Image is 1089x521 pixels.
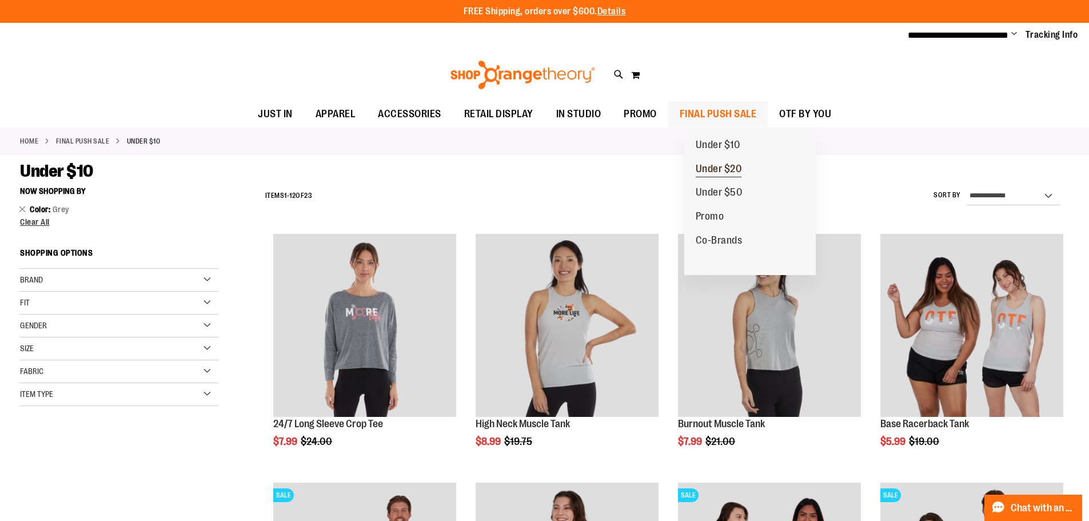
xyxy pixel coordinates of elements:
span: $19.75 [504,436,534,447]
span: Gender [20,321,47,330]
a: Base Racerback Tank [880,418,969,429]
span: PROMO [624,101,657,127]
span: Promo [696,210,724,225]
a: Product image for Base Racerback Tank [880,234,1063,419]
span: Clear All [20,217,50,226]
span: Color [30,205,53,214]
p: FREE Shipping, orders over $600. [464,5,626,18]
span: 12 [289,192,296,200]
span: Brand [20,275,43,284]
span: APPAREL [316,101,356,127]
span: SALE [880,488,901,502]
span: $7.99 [273,436,299,447]
a: High Neck Muscle Tank [476,418,570,429]
a: FINAL PUSH SALE [56,136,110,146]
a: Home [20,136,38,146]
span: $24.00 [301,436,334,447]
span: 23 [304,192,312,200]
img: Product image for Burnout Muscle Tank [678,234,861,417]
a: Clear All [20,218,218,226]
span: Item Type [20,389,53,399]
a: Product image for High Neck Muscle Tank [476,234,659,419]
img: Product image for High Neck Muscle Tank [476,234,659,417]
span: Grey [53,205,69,214]
button: Account menu [1011,29,1017,41]
span: Fabric [20,367,43,376]
h2: Items - of [265,187,313,205]
span: SALE [273,488,294,502]
strong: Under $10 [127,136,161,146]
span: Size [20,344,34,353]
div: product [672,228,867,476]
label: Sort By [934,190,961,200]
span: Co-Brands [696,234,743,249]
span: IN STUDIO [556,101,601,127]
img: Product image for Base Racerback Tank [880,234,1063,417]
span: OTF BY YOU [779,101,831,127]
span: 1 [284,192,287,200]
span: ACCESSORIES [378,101,441,127]
img: Product image for 24/7 Long Sleeve Crop Tee [273,234,456,417]
button: Now Shopping by [20,181,91,201]
span: JUST IN [258,101,293,127]
span: $8.99 [476,436,502,447]
span: FINAL PUSH SALE [680,101,757,127]
a: Details [597,6,626,17]
span: Under $10 [696,139,740,153]
span: Fit [20,298,30,307]
span: Under $10 [20,161,93,181]
img: Shop Orangetheory [449,61,597,89]
span: Under $50 [696,186,743,201]
span: Chat with an Expert [1011,503,1075,514]
span: $5.99 [880,436,907,447]
a: Product image for Burnout Muscle Tank [678,234,861,419]
a: Tracking Info [1026,29,1078,41]
button: Chat with an Expert [984,495,1083,521]
span: $21.00 [705,436,737,447]
a: Product image for 24/7 Long Sleeve Crop Tee [273,234,456,419]
span: $19.00 [909,436,941,447]
div: product [268,228,462,476]
span: $7.99 [678,436,704,447]
a: Burnout Muscle Tank [678,418,765,429]
div: product [470,228,664,476]
a: 24/7 Long Sleeve Crop Tee [273,418,383,429]
span: Under $20 [696,163,742,177]
span: RETAIL DISPLAY [464,101,533,127]
div: product [875,228,1069,476]
strong: Shopping Options [20,243,218,269]
span: SALE [678,488,699,502]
